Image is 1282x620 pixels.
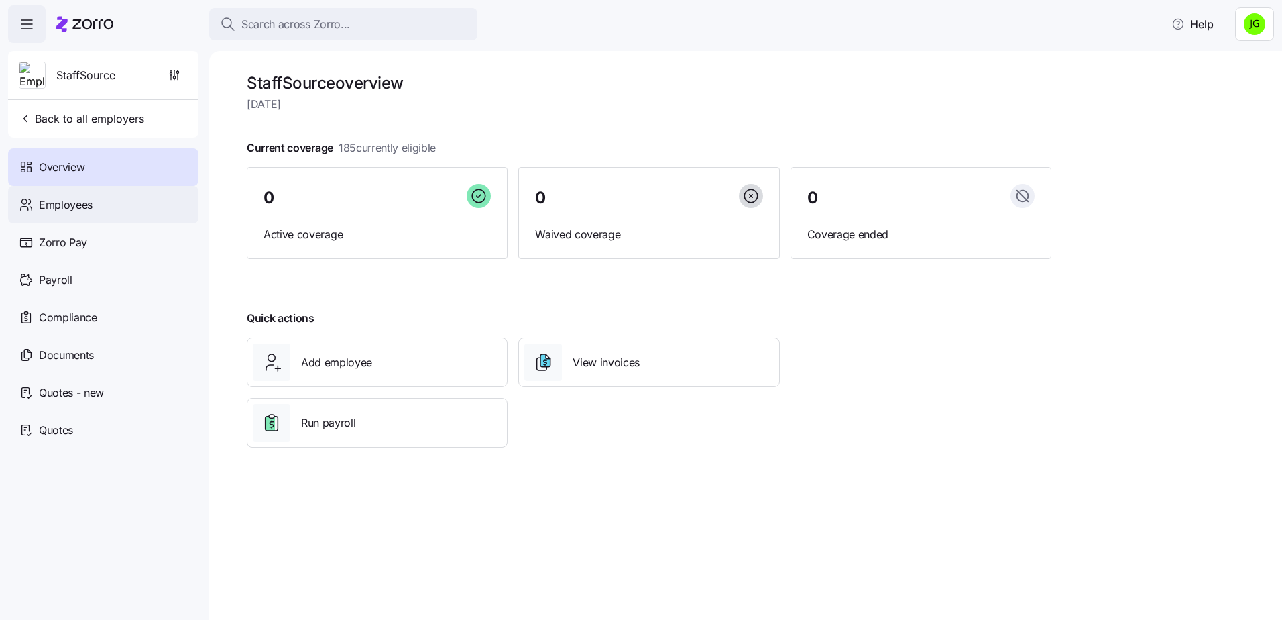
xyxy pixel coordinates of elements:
[39,347,94,364] span: Documents
[264,190,274,206] span: 0
[247,72,1051,93] h1: StaffSource overview
[807,190,818,206] span: 0
[39,234,87,251] span: Zorro Pay
[8,336,198,374] a: Documents
[39,197,93,213] span: Employees
[39,272,72,289] span: Payroll
[8,411,198,449] a: Quotes
[19,62,45,89] img: Employer logo
[8,186,198,223] a: Employees
[13,105,150,132] button: Back to all employers
[301,415,355,431] span: Run payroll
[264,226,491,243] span: Active coverage
[209,8,477,40] button: Search across Zorro...
[1161,11,1224,38] button: Help
[247,310,314,327] span: Quick actions
[39,422,73,439] span: Quotes
[339,140,436,156] span: 185 currently eligible
[247,96,1051,113] span: [DATE]
[807,226,1035,243] span: Coverage ended
[39,309,97,326] span: Compliance
[39,159,84,176] span: Overview
[8,148,198,186] a: Overview
[8,223,198,261] a: Zorro Pay
[1171,16,1214,32] span: Help
[8,374,198,411] a: Quotes - new
[535,226,762,243] span: Waived coverage
[573,354,640,371] span: View invoices
[247,140,436,156] span: Current coverage
[301,354,372,371] span: Add employee
[19,111,144,127] span: Back to all employers
[8,299,198,336] a: Compliance
[8,261,198,299] a: Payroll
[56,67,115,84] span: StaffSource
[39,384,104,401] span: Quotes - new
[1244,13,1265,35] img: a4774ed6021b6d0ef619099e609a7ec5
[535,190,546,206] span: 0
[241,16,350,33] span: Search across Zorro...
